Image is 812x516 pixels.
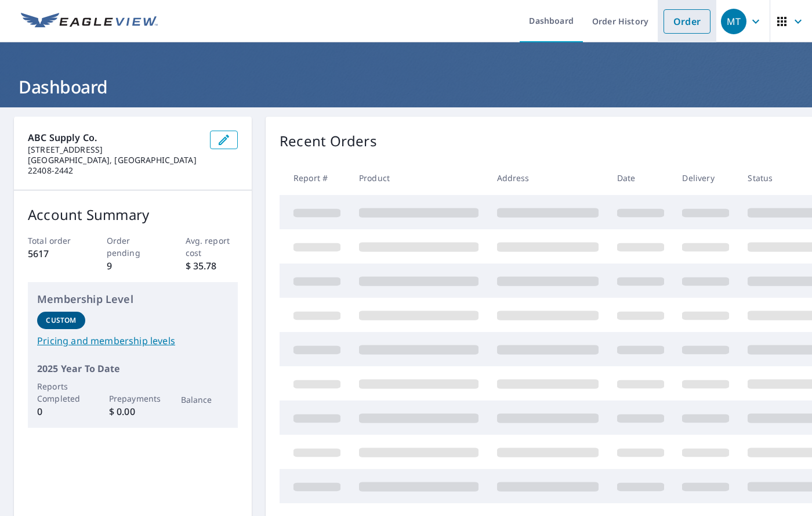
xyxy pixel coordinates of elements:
[107,234,159,259] p: Order pending
[186,259,238,273] p: $ 35.78
[28,145,201,155] p: [STREET_ADDRESS]
[109,392,157,405] p: Prepayments
[673,161,738,195] th: Delivery
[28,131,201,145] p: ABC Supply Co.
[37,405,85,418] p: 0
[664,9,710,34] a: Order
[14,75,798,99] h1: Dashboard
[721,9,746,34] div: MT
[37,291,229,307] p: Membership Level
[21,13,158,30] img: EV Logo
[37,334,229,348] a: Pricing and membership levels
[28,234,81,247] p: Total order
[488,161,608,195] th: Address
[46,315,76,326] p: Custom
[37,380,85,405] p: Reports Completed
[186,234,238,259] p: Avg. report cost
[181,394,229,406] p: Balance
[109,405,157,418] p: $ 0.00
[28,155,201,176] p: [GEOGRAPHIC_DATA], [GEOGRAPHIC_DATA] 22408-2442
[280,161,350,195] th: Report #
[28,204,238,225] p: Account Summary
[608,161,673,195] th: Date
[280,131,377,151] p: Recent Orders
[350,161,488,195] th: Product
[107,259,159,273] p: 9
[28,247,81,261] p: 5617
[37,362,229,376] p: 2025 Year To Date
